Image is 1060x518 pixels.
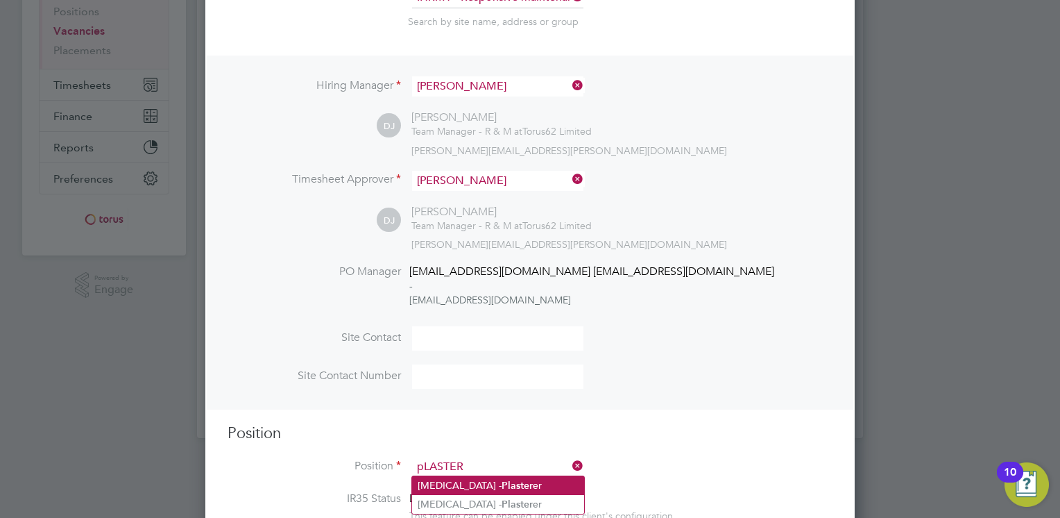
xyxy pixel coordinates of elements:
[228,265,401,279] label: PO Manager
[409,293,774,307] div: [EMAIL_ADDRESS][DOMAIN_NAME]
[228,369,401,383] label: Site Contact Number
[502,499,533,510] b: Plaster
[409,492,522,506] span: Disabled for this client.
[409,265,774,278] span: [EMAIL_ADDRESS][DOMAIN_NAME] [EMAIL_ADDRESS][DOMAIN_NAME]
[412,495,584,514] li: [MEDICAL_DATA] - er
[411,125,522,137] span: Team Manager - R & M at
[412,457,583,478] input: Search for...
[1004,472,1016,490] div: 10
[377,208,401,233] span: DJ
[408,15,579,28] span: Search by site name, address or group
[228,424,832,444] h3: Position
[411,144,727,157] span: [PERSON_NAME][EMAIL_ADDRESS][PERSON_NAME][DOMAIN_NAME]
[411,110,592,125] div: [PERSON_NAME]
[412,76,583,97] input: Search for...
[412,171,583,191] input: Search for...
[411,205,592,219] div: [PERSON_NAME]
[409,279,774,293] div: -
[411,219,522,232] span: Team Manager - R & M at
[411,125,592,137] div: Torus62 Limited
[228,331,401,345] label: Site Contact
[502,480,533,492] b: Plaster
[411,238,727,251] span: [PERSON_NAME][EMAIL_ADDRESS][PERSON_NAME][DOMAIN_NAME]
[411,219,592,232] div: Torus62 Limited
[377,114,401,138] span: DJ
[412,476,584,495] li: [MEDICAL_DATA] - er
[1005,462,1049,507] button: Open Resource Center, 10 new notifications
[228,172,401,187] label: Timesheet Approver
[228,492,401,506] label: IR35 Status
[228,459,401,474] label: Position
[228,78,401,93] label: Hiring Manager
